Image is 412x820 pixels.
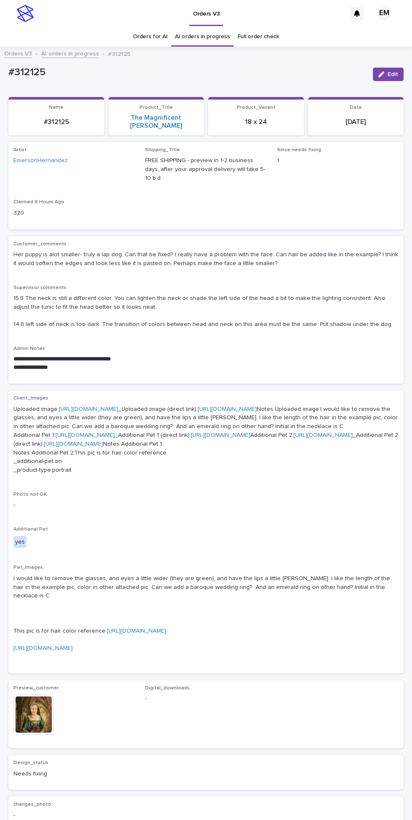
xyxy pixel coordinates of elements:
span: Pet_Images [13,565,43,570]
p: #312125 [108,49,130,58]
span: changes_photo [13,802,51,807]
p: #312125 [8,66,366,79]
span: Shipping_Title [145,147,180,152]
span: Date [350,105,362,110]
p: - [13,501,399,510]
p: Needs fixing [13,770,135,778]
span: Artist [13,147,26,152]
img: stacker-logo-s-only.png [17,5,34,22]
a: [URL][DOMAIN_NAME] [55,432,115,438]
span: Name [49,105,63,110]
div: yes [13,536,26,548]
span: Edit [388,71,398,77]
p: 15.8 The neck is still a different color. You can lighten the neck or shade the left side of the ... [13,294,399,329]
a: AI orders in progress [175,27,230,47]
span: Preview_customer [13,686,59,691]
p: I would like to remove the glasses, and eyes a little wider (they are green), and have the lips a... [13,574,399,662]
p: [DATE] [313,118,399,126]
a: Orders V3 [4,48,32,58]
a: [URL][DOMAIN_NAME] [59,406,118,412]
span: Admin Notes [13,346,45,351]
div: EM [378,7,391,20]
button: Edit [373,68,404,81]
span: Customer_comments [13,242,66,247]
a: [URL][DOMAIN_NAME] [13,645,73,651]
a: AI orders in progress [41,48,99,58]
span: Client_Images [13,396,48,401]
a: [URL][DOMAIN_NAME] [198,406,257,412]
p: Uploaded image: _Uploaded image (direct link): Notes Uploaded image:I would like to remove the gl... [13,405,399,475]
p: #312125 [13,118,99,126]
a: [URL][DOMAIN_NAME] [191,432,250,438]
p: 320 [13,209,135,218]
a: EmersonHernandez [13,156,68,165]
span: Design_status [13,760,48,765]
span: Digital_downloads [145,686,190,691]
a: The Magnificent [PERSON_NAME] [114,114,199,130]
a: [URL][DOMAIN_NAME] [44,441,103,447]
p: 18 x 24 [213,118,299,126]
a: [URL][DOMAIN_NAME] [293,432,353,438]
a: [URL][DOMAIN_NAME] [107,628,166,634]
a: Orders for AI [133,27,167,47]
p: FREE SHIPPING - preview in 1-2 business days, after your approval delivery will take 5-10 b.d. [145,156,267,182]
p: - [13,811,399,820]
span: Product_Variant [237,105,275,110]
span: Claimed X Hours Ago [13,200,64,205]
span: Since needs fixing [277,147,321,152]
p: Her puppy is alot smaller- truly a lap dog. Can that be fixed? I really have a problem with the f... [13,250,399,268]
p: - [145,694,267,703]
span: Supervisor comments [13,285,66,290]
span: Product_Title [140,105,173,110]
span: Photo not OK [13,492,47,497]
p: 1 [277,156,399,165]
a: Full order check [238,27,279,47]
span: Additional Pet [13,527,48,532]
